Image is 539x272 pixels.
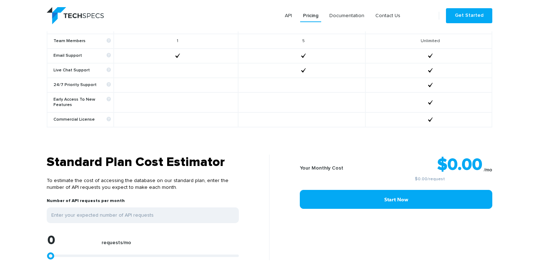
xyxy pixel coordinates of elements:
td: 5 [238,34,365,49]
small: /request [367,177,492,181]
sub: /mo [484,167,492,172]
input: Enter your expected number of API requests [47,207,239,223]
a: API [282,9,295,22]
td: 1 [114,34,238,49]
b: Email Support [53,53,111,59]
img: logo [47,7,104,24]
a: Pricing [300,9,321,22]
b: Commercial License [53,117,111,122]
b: Live Chat Support [53,68,111,73]
b: Team Members [53,39,111,44]
td: Unlimited [365,34,492,49]
a: $0.00 [415,177,427,181]
a: Documentation [327,9,367,22]
strong: $0.00 [437,156,482,173]
a: Start Now [300,190,492,209]
b: 24/7 Priority Support [53,82,111,88]
b: Early Access To New Features [53,97,111,108]
label: requests/mo [102,240,131,250]
p: To estimate the cost of accessing the database on our standard plan, enter the number of API requ... [47,170,239,198]
b: Your Monthly Cost [300,166,343,171]
a: Get Started [446,8,492,23]
h3: Standard Plan Cost Estimator [47,155,239,170]
a: Contact Us [373,9,403,22]
label: Number of API requests per month [47,198,125,207]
